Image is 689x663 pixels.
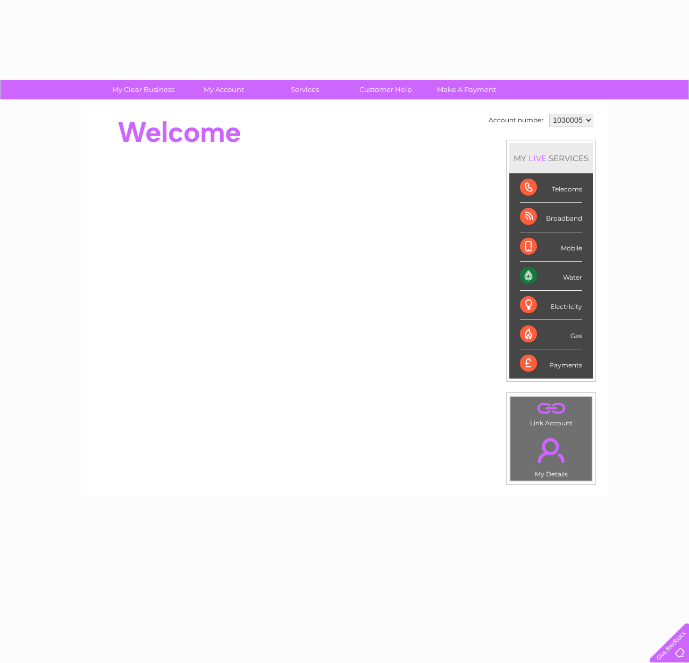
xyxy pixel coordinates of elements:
[520,232,582,262] div: Mobile
[520,262,582,291] div: Water
[520,349,582,378] div: Payments
[180,80,268,99] a: My Account
[423,80,510,99] a: Make A Payment
[510,396,592,430] td: Link Account
[509,143,593,173] div: MY SERVICES
[520,203,582,232] div: Broadband
[520,173,582,203] div: Telecoms
[99,80,187,99] a: My Clear Business
[486,111,547,129] td: Account number
[526,153,549,163] div: LIVE
[510,429,592,481] td: My Details
[513,399,589,418] a: .
[513,432,589,469] a: .
[520,320,582,349] div: Gas
[261,80,349,99] a: Services
[520,291,582,320] div: Electricity
[342,80,430,99] a: Customer Help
